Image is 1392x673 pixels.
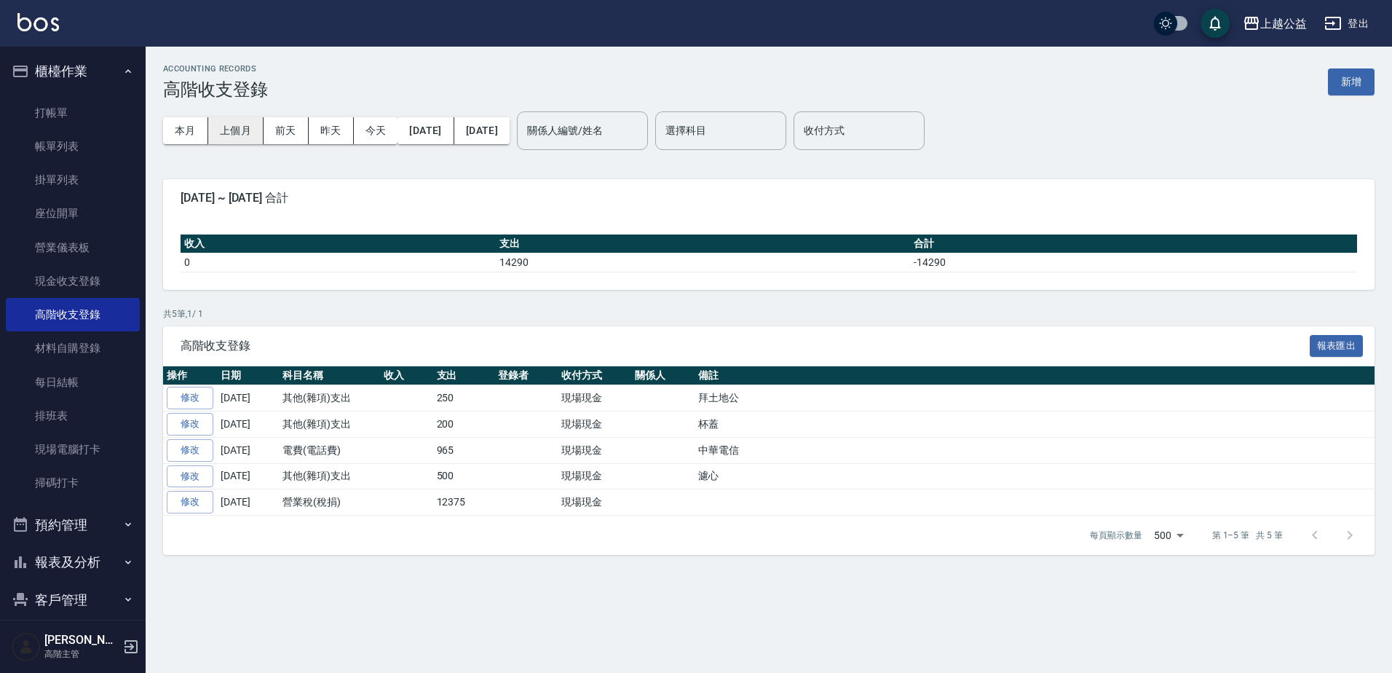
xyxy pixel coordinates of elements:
button: 今天 [354,117,398,144]
th: 操作 [163,366,217,385]
th: 收入 [380,366,433,385]
button: 登出 [1318,10,1375,37]
button: 昨天 [309,117,354,144]
td: 其他(雜項)支出 [279,412,380,438]
a: 材料自購登錄 [6,331,140,365]
td: [DATE] [217,463,279,489]
span: 高階收支登錄 [181,339,1310,353]
th: 登錄者 [494,366,558,385]
button: 前天 [264,117,309,144]
button: 新增 [1328,68,1375,95]
button: 上越公益 [1237,9,1313,39]
a: 修改 [167,439,213,462]
span: [DATE] ~ [DATE] 合計 [181,191,1357,205]
a: 修改 [167,465,213,488]
td: 500 [433,463,495,489]
td: 965 [433,437,495,463]
td: 200 [433,412,495,438]
td: -14290 [910,253,1357,272]
button: 報表及分析 [6,543,140,581]
a: 報表匯出 [1310,338,1364,352]
div: 500 [1148,516,1189,555]
a: 掃碼打卡 [6,466,140,500]
p: 共 5 筆, 1 / 1 [163,307,1375,320]
a: 排班表 [6,399,140,433]
th: 合計 [910,235,1357,253]
a: 打帳單 [6,96,140,130]
td: 電費(電話費) [279,437,380,463]
h2: ACCOUNTING RECORDS [163,64,268,74]
td: 濾心 [695,463,1375,489]
img: Person [12,632,41,661]
td: 拜土地公 [695,385,1375,412]
p: 第 1–5 筆 共 5 筆 [1212,529,1283,542]
button: 櫃檯作業 [6,52,140,90]
p: 每頁顯示數量 [1090,529,1142,542]
button: 預約管理 [6,506,140,544]
div: 上越公益 [1260,15,1307,33]
td: 其他(雜項)支出 [279,385,380,412]
a: 新增 [1328,74,1375,88]
th: 備註 [695,366,1375,385]
td: 12375 [433,489,495,516]
a: 現金收支登錄 [6,264,140,298]
th: 收付方式 [558,366,631,385]
a: 帳單列表 [6,130,140,163]
a: 每日結帳 [6,366,140,399]
th: 支出 [496,235,910,253]
a: 掛單列表 [6,163,140,197]
h5: [PERSON_NAME] [44,633,119,648]
td: 14290 [496,253,910,272]
td: [DATE] [217,437,279,463]
p: 高階主管 [44,648,119,661]
td: 其他(雜項)支出 [279,463,380,489]
td: 營業稅(稅捐) [279,489,380,516]
td: 現場現金 [558,463,631,489]
a: 高階收支登錄 [6,298,140,331]
th: 科目名稱 [279,366,380,385]
h3: 高階收支登錄 [163,79,268,100]
button: 報表匯出 [1310,335,1364,358]
td: [DATE] [217,385,279,412]
a: 修改 [167,491,213,513]
td: 中華電信 [695,437,1375,463]
a: 修改 [167,387,213,409]
th: 收入 [181,235,496,253]
th: 日期 [217,366,279,385]
a: 修改 [167,413,213,436]
a: 現場電腦打卡 [6,433,140,466]
a: 座位開單 [6,197,140,230]
td: 現場現金 [558,412,631,438]
img: Logo [17,13,59,31]
td: 現場現金 [558,489,631,516]
button: 員工及薪資 [6,618,140,656]
button: [DATE] [454,117,510,144]
button: [DATE] [398,117,454,144]
td: [DATE] [217,412,279,438]
button: 本月 [163,117,208,144]
a: 營業儀表板 [6,231,140,264]
td: [DATE] [217,489,279,516]
button: 客戶管理 [6,581,140,619]
td: 0 [181,253,496,272]
td: 現場現金 [558,437,631,463]
button: save [1201,9,1230,38]
th: 關係人 [631,366,695,385]
th: 支出 [433,366,495,385]
td: 現場現金 [558,385,631,412]
button: 上個月 [208,117,264,144]
td: 250 [433,385,495,412]
td: 杯蓋 [695,412,1375,438]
